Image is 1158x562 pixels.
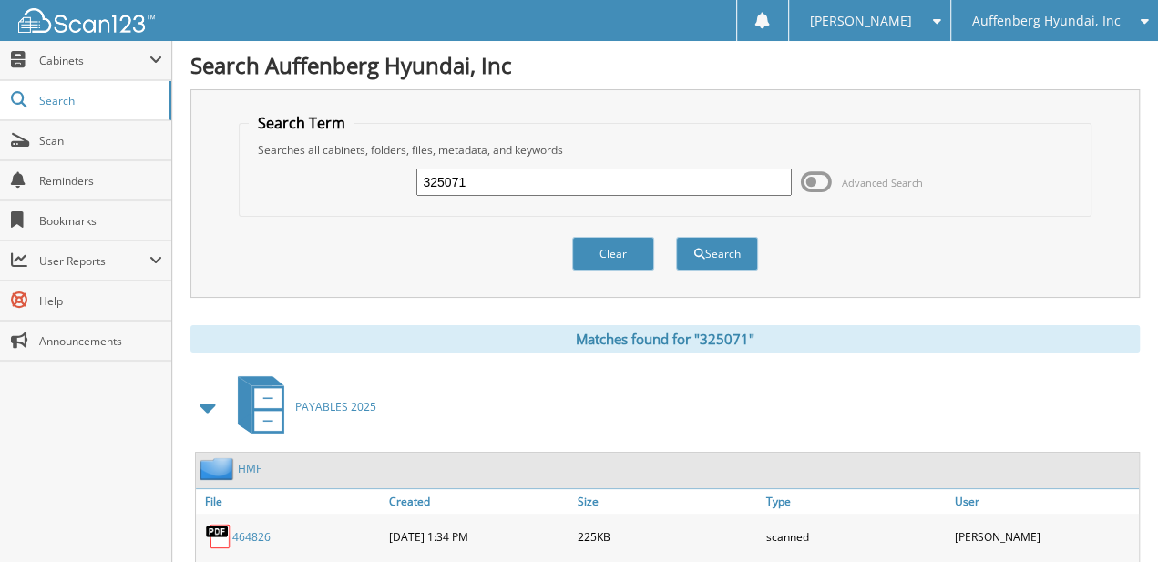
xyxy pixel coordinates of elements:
span: User Reports [39,253,149,269]
a: Created [384,489,573,514]
div: Searches all cabinets, folders, files, metadata, and keywords [249,142,1081,158]
span: Reminders [39,173,162,189]
h1: Search Auffenberg Hyundai, Inc [190,50,1140,80]
button: Clear [572,237,654,271]
span: Bookmarks [39,213,162,229]
span: Help [39,293,162,309]
span: Cabinets [39,53,149,68]
a: HMF [238,461,261,476]
button: Search [676,237,758,271]
img: scan123-logo-white.svg [18,8,155,33]
span: Auffenberg Hyundai, Inc [971,15,1120,26]
div: [DATE] 1:34 PM [384,518,573,555]
span: Advanced Search [842,176,923,189]
div: Matches found for "325071" [190,325,1140,353]
a: User [950,489,1139,514]
iframe: Chat Widget [1067,475,1158,562]
span: Search [39,93,159,108]
span: Announcements [39,333,162,349]
a: PAYABLES 2025 [227,371,376,443]
span: PAYABLES 2025 [295,399,376,414]
div: scanned [762,518,950,555]
img: PDF.png [205,523,232,550]
img: folder2.png [200,457,238,480]
span: [PERSON_NAME] [810,15,912,26]
a: 464826 [232,529,271,545]
a: Type [762,489,950,514]
legend: Search Term [249,113,354,133]
span: Scan [39,133,162,148]
div: [PERSON_NAME] [950,518,1139,555]
a: File [196,489,384,514]
div: 225KB [573,518,762,555]
a: Size [573,489,762,514]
